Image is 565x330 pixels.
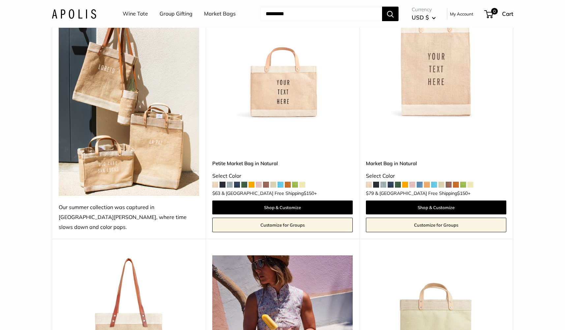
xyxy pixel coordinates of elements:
[412,12,436,23] button: USD $
[212,201,353,214] a: Shop & Customize
[212,171,353,181] div: Select Color
[485,9,513,19] a: 0 Cart
[366,160,506,167] a: Market Bag in Natural
[450,10,473,18] a: My Account
[457,190,468,196] span: $150
[52,9,96,18] img: Apolis
[382,7,399,21] button: Search
[366,171,506,181] div: Select Color
[375,191,470,196] span: & [GEOGRAPHIC_DATA] Free Shipping +
[366,218,506,232] a: Customize for Groups
[204,9,236,19] a: Market Bags
[502,10,513,17] span: Cart
[304,190,314,196] span: $150
[160,9,193,19] a: Group Gifting
[491,8,498,15] span: 0
[412,5,436,14] span: Currency
[212,160,353,167] a: Petite Market Bag in Natural
[412,14,429,21] span: USD $
[59,202,199,232] div: Our summer collection was captured in [GEOGRAPHIC_DATA][PERSON_NAME], where time slows down and c...
[366,190,374,196] span: $79
[366,201,506,214] a: Shop & Customize
[212,190,220,196] span: $63
[123,9,148,19] a: Wine Tote
[222,191,317,196] span: & [GEOGRAPHIC_DATA] Free Shipping +
[260,7,382,21] input: Search...
[212,218,353,232] a: Customize for Groups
